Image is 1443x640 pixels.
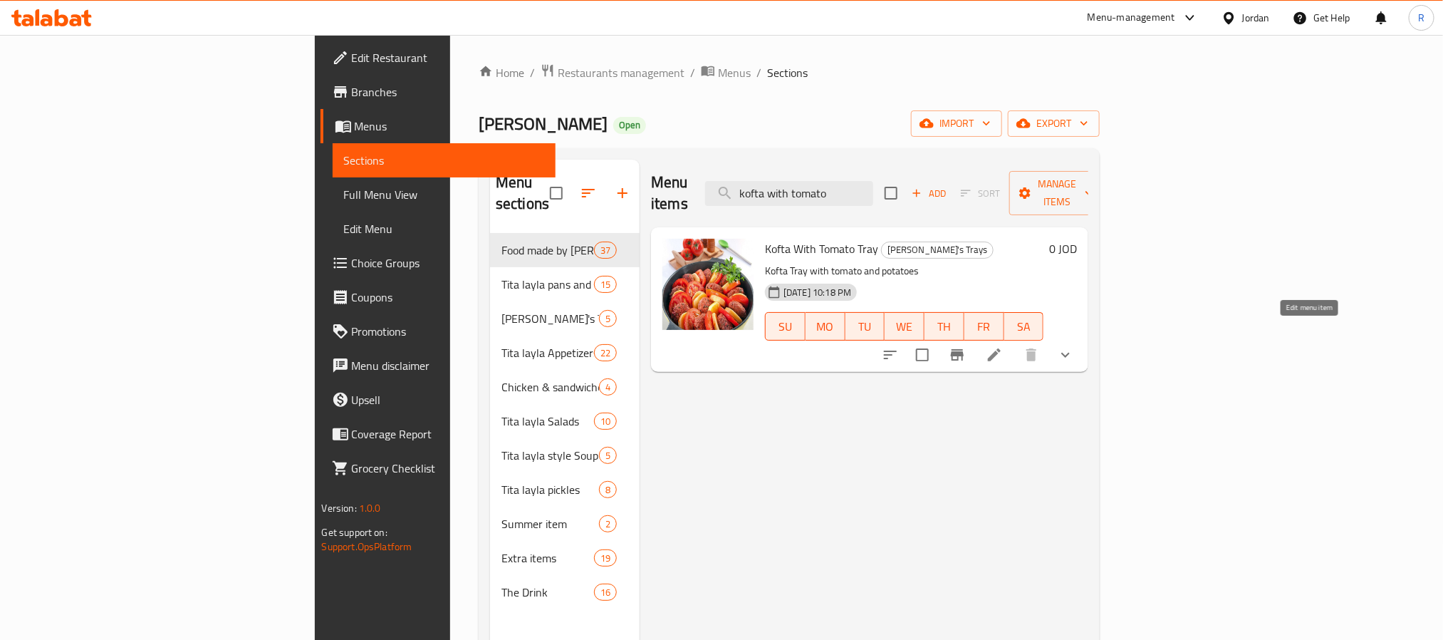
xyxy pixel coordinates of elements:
[600,449,616,463] span: 5
[930,316,959,337] span: TH
[501,242,594,259] span: Food made by [PERSON_NAME]
[600,312,616,326] span: 5
[501,276,594,293] span: Tita layla pans and side dishes
[352,289,544,306] span: Coupons
[501,344,594,361] span: Tita layla Appetizers
[595,278,616,291] span: 15
[321,383,556,417] a: Upsell
[359,499,381,517] span: 1.0.0
[501,584,594,601] span: The Drink
[501,310,599,327] span: [PERSON_NAME]'s Trays
[924,312,964,341] button: TH
[490,233,640,267] div: Food made by [PERSON_NAME]37
[662,239,754,330] img: Kofta With Tomato Tray
[355,118,544,135] span: Menus
[778,286,857,299] span: [DATE] 10:18 PM
[910,185,948,202] span: Add
[352,254,544,272] span: Choice Groups
[613,119,646,131] span: Open
[490,507,640,541] div: Summer item2
[595,244,616,257] span: 37
[1008,110,1100,137] button: export
[651,172,688,215] h2: Menu items
[1019,115,1088,133] span: export
[756,64,761,81] li: /
[964,312,1004,341] button: FR
[321,314,556,349] a: Promotions
[1049,239,1077,259] h6: 0 JOD
[479,63,1100,82] nav: breadcrumb
[490,575,640,609] div: The Drink16
[911,110,1002,137] button: import
[321,349,556,383] a: Menu disclaimer
[594,549,617,567] div: items
[701,63,751,82] a: Menus
[344,220,544,237] span: Edit Menu
[1004,312,1044,341] button: SA
[1014,338,1048,372] button: delete
[1242,10,1270,26] div: Jordan
[501,378,599,396] span: Chicken & sandwiches
[490,370,640,404] div: Chicken & sandwiches4
[605,176,640,210] button: Add section
[600,517,616,531] span: 2
[333,212,556,246] a: Edit Menu
[490,227,640,615] nav: Menu sections
[490,336,640,370] div: Tita layla Appetizers22
[490,541,640,575] div: Extra items19
[765,312,806,341] button: SU
[322,523,387,542] span: Get support on:
[501,310,599,327] div: Tita Layla's Trays
[600,483,616,497] span: 8
[599,481,617,498] div: items
[352,425,544,443] span: Coverage Report
[952,182,1009,205] span: Select section first
[322,537,412,556] a: Support.OpsPlatform
[613,117,646,134] div: Open
[599,310,617,327] div: items
[352,460,544,477] span: Grocery Checklist
[594,413,617,430] div: items
[811,316,840,337] span: MO
[333,143,556,177] a: Sections
[907,340,937,370] span: Select to update
[600,381,616,394] span: 4
[806,312,845,341] button: MO
[490,301,640,336] div: [PERSON_NAME]'s Trays5
[1010,316,1038,337] span: SA
[690,64,695,81] li: /
[1021,175,1093,211] span: Manage items
[940,338,974,372] button: Branch-specific-item
[501,481,599,498] span: Tita layla pickles
[1418,10,1424,26] span: R
[594,584,617,601] div: items
[1009,171,1105,215] button: Manage items
[541,178,571,208] span: Select all sections
[321,246,556,280] a: Choice Groups
[718,64,751,81] span: Menus
[1057,346,1074,363] svg: Show Choices
[885,312,924,341] button: WE
[571,176,605,210] span: Sort sections
[765,238,878,259] span: Kofta With Tomato Tray
[352,49,544,66] span: Edit Restaurant
[352,323,544,340] span: Promotions
[767,64,808,81] span: Sections
[851,316,880,337] span: TU
[501,447,599,464] div: Tita layla style Soup
[321,75,556,109] a: Branches
[922,115,991,133] span: import
[890,316,919,337] span: WE
[490,438,640,473] div: Tita layla style Soup5
[876,178,906,208] span: Select section
[501,413,594,430] div: Tita layla Salads
[906,182,952,205] span: Add item
[594,344,617,361] div: items
[501,515,599,532] span: Summer item
[705,181,873,206] input: search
